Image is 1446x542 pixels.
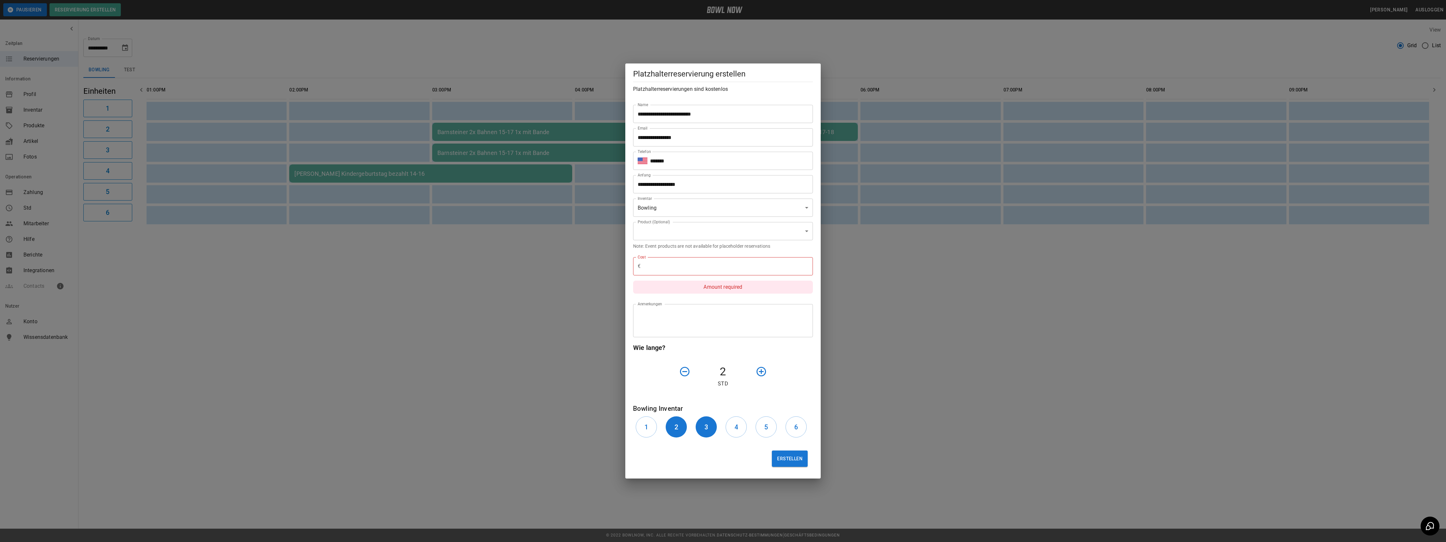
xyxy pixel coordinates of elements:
button: 6 [786,416,807,438]
h6: 6 [794,422,798,432]
button: 5 [756,416,777,438]
h6: 3 [704,422,708,432]
h6: 2 [674,422,678,432]
label: Anfang [638,172,651,178]
h6: 4 [734,422,738,432]
h6: Platzhalterreservierungen sind kostenlos [633,85,813,94]
h6: 1 [645,422,648,432]
h6: 5 [764,422,768,432]
h6: Wie lange? [633,342,813,353]
button: 2 [666,416,687,438]
p: Note: Event products are not available for placeholder reservations [633,243,813,249]
h6: Bowling Inventar [633,403,813,414]
label: Telefon [638,149,651,154]
div: ​ [633,222,813,240]
div: Bowling [633,199,813,217]
button: Erstellen [772,451,808,467]
button: Select country [638,156,647,166]
button: 1 [636,416,657,438]
button: 4 [726,416,747,438]
p: Std [633,380,813,388]
input: Choose date, selected date is Sep 28, 2025 [633,175,808,193]
h5: Platzhalterreservierung erstellen [633,69,813,79]
h4: 2 [693,365,753,379]
button: 3 [696,416,717,438]
p: Amount required [633,281,813,294]
p: € [638,262,641,270]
